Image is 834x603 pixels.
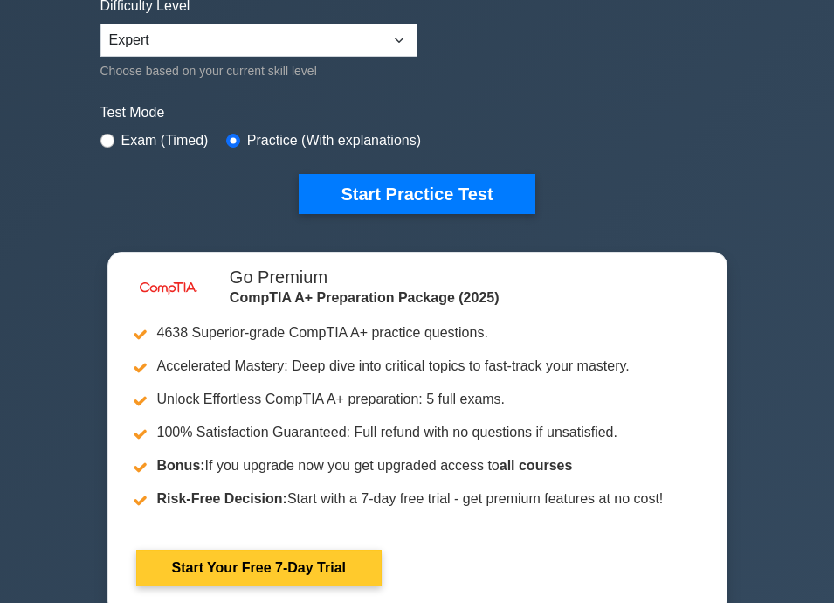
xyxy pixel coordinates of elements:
div: Choose based on your current skill level [100,60,417,81]
a: Start Your Free 7-Day Trial [136,550,382,586]
button: Start Practice Test [299,174,534,214]
label: Practice (With explanations) [247,130,421,151]
label: Test Mode [100,102,734,123]
label: Exam (Timed) [121,130,209,151]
